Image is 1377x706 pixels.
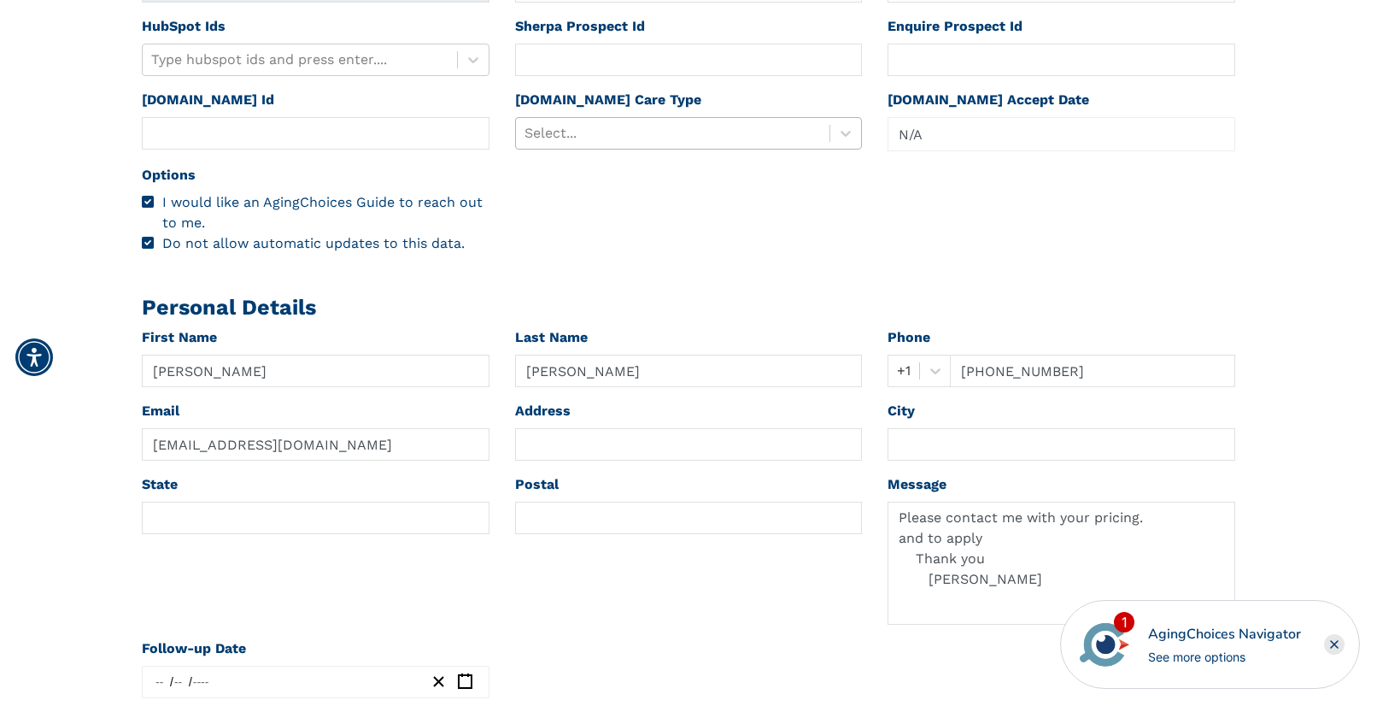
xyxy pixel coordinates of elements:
div: Popover trigger [888,117,1235,151]
div: Close [1324,634,1345,655]
textarea: Please contact me with your pricing. and to apply Thank you [PERSON_NAME] [888,502,1235,625]
input: -- [173,670,189,693]
label: [DOMAIN_NAME] Id [142,90,274,110]
span: / [170,674,173,690]
label: Postal [515,474,559,495]
label: State [142,474,178,495]
label: Address [515,401,571,421]
label: [DOMAIN_NAME] Care Type [515,90,701,110]
label: Message [888,474,946,495]
div: 1 [1114,612,1134,632]
label: Sherpa Prospect Id [515,16,645,37]
div: Do not allow automatic updates to this data. [162,233,489,254]
div: AgingChoices Navigator [1148,624,1301,644]
label: Enquire Prospect Id [888,16,1022,37]
label: Options [142,165,196,185]
div: Do not allow automatic updates to this data. [142,233,489,254]
input: -- [155,670,170,693]
span: / [189,674,192,690]
label: [DOMAIN_NAME] Accept Date [888,90,1089,110]
div: I would like an AgingChoices Guide to reach out to me. [142,192,489,233]
div: See more options [1148,648,1301,666]
label: Last Name [515,327,588,348]
input: ---- [192,670,223,693]
label: HubSpot Ids [142,16,226,37]
label: First Name [142,327,217,348]
label: Phone [888,327,930,348]
div: I would like an AgingChoices Guide to reach out to me. [162,192,489,233]
img: avatar [1075,615,1134,674]
label: Email [142,401,179,421]
label: Follow-up Date [142,638,246,659]
h2: Personal Details [142,295,1235,321]
div: Accessibility Menu [15,338,53,376]
label: City [888,401,915,421]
